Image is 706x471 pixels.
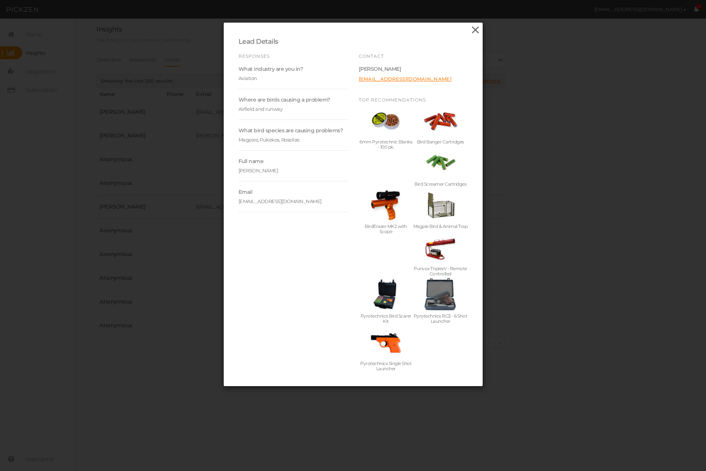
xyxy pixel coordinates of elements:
[413,182,468,187] div: Bird Screamer Cartridges
[239,164,348,173] div: [PERSON_NAME]
[413,266,468,276] div: Purivox TriplexV - Remote Controlled
[239,103,348,112] div: Airfield and runway
[239,133,348,143] div: Magpies, Pukekos, Rosellas
[239,97,348,103] div: Where are birds causing a problem?
[359,324,413,371] a: Pyrotechnics Single Shot Launcher
[359,187,413,234] a: BirdEraser MK2 with Scope
[359,361,413,371] div: Pyrotechnics Single Shot Launcher
[359,76,451,82] a: [EMAIL_ADDRESS][DOMAIN_NAME]
[413,229,468,276] a: Purivox TriplexV - Remote Controlled
[239,189,348,195] div: Email
[359,276,413,324] a: Pyrotechnics Bird Scarer Kit
[413,102,468,145] a: Bird Banger Cartridges
[413,276,468,324] a: Pyrotechnics RG3 - 6 Shot Launcher
[239,66,348,72] div: What industry are you in?
[239,158,348,164] div: Full name
[239,195,348,204] div: [EMAIL_ADDRESS][DOMAIN_NAME]
[359,53,468,59] h5: Contact
[239,53,348,59] h5: Responses
[359,66,468,72] div: [PERSON_NAME]
[239,37,278,46] span: Lead Details
[239,72,348,81] div: Aviation
[359,97,468,102] h5: Top recommendations
[413,187,468,229] a: Magpie Bird & Animal Trap
[239,127,348,133] div: What bird species are causing problems?
[413,224,468,229] div: Magpie Bird & Animal Trap
[413,314,468,324] div: Pyrotechnics RG3 - 6 Shot Launcher
[413,145,468,187] a: Bird Screamer Cartridges
[413,139,468,145] div: Bird Banger Cartridges
[359,314,413,324] div: Pyrotechnics Bird Scarer Kit
[359,102,413,150] a: 6mm Pyrotechnic Blanks - 100 pk.
[359,139,413,150] div: 6mm Pyrotechnic Blanks - 100 pk.
[359,224,413,234] div: BirdEraser MK2 with Scope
